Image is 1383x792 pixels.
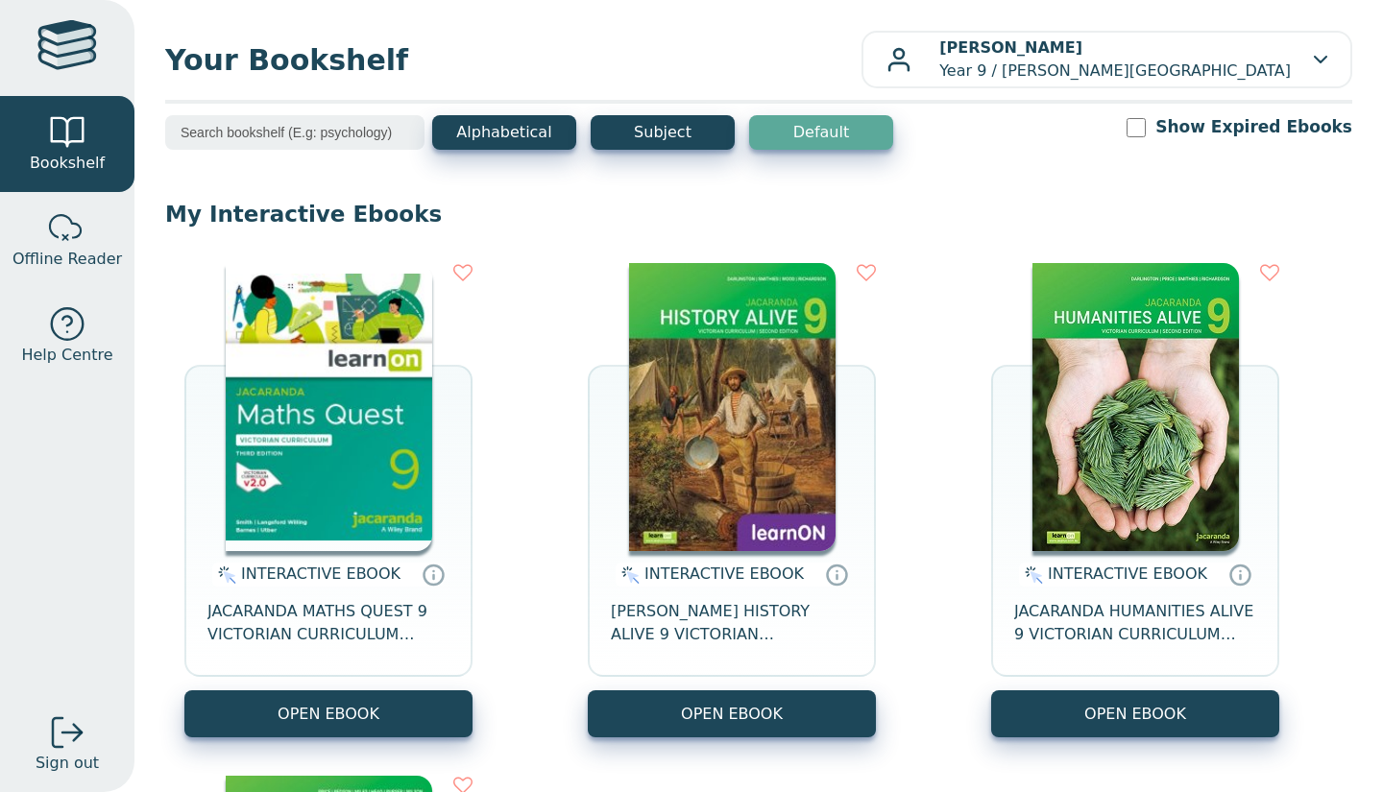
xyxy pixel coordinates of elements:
img: interactive.svg [1019,564,1043,587]
img: interactive.svg [616,564,640,587]
p: My Interactive Ebooks [165,200,1352,228]
span: Bookshelf [30,152,105,175]
a: Interactive eBooks are accessed online via the publisher’s portal. They contain interactive resou... [422,563,445,586]
button: Alphabetical [432,115,576,150]
img: interactive.svg [212,564,236,587]
input: Search bookshelf (E.g: psychology) [165,115,425,150]
button: [PERSON_NAME]Year 9 / [PERSON_NAME][GEOGRAPHIC_DATA] [861,31,1352,88]
span: INTERACTIVE EBOOK [241,564,400,583]
button: OPEN EBOOK [184,690,473,737]
img: d8ec4081-4f6c-4da7-a9b0-af0f6a6d5f93.jpg [226,263,432,551]
span: [PERSON_NAME] HISTORY ALIVE 9 VICTORIAN CURRICULUM LEARNON EBOOK 2E [611,600,853,646]
button: OPEN EBOOK [991,690,1279,737]
button: Subject [591,115,735,150]
img: 79456b09-8091-e911-a97e-0272d098c78b.jpg [629,263,836,551]
b: [PERSON_NAME] [939,38,1082,57]
a: Interactive eBooks are accessed online via the publisher’s portal. They contain interactive resou... [1228,563,1251,586]
span: Offline Reader [12,248,122,271]
button: Default [749,115,893,150]
p: Year 9 / [PERSON_NAME][GEOGRAPHIC_DATA] [939,36,1291,83]
img: 077f7911-7c91-e911-a97e-0272d098c78b.jpg [1032,263,1239,551]
a: Interactive eBooks are accessed online via the publisher’s portal. They contain interactive resou... [825,563,848,586]
label: Show Expired Ebooks [1155,115,1352,139]
span: INTERACTIVE EBOOK [644,564,804,583]
span: Your Bookshelf [165,38,861,82]
span: Help Centre [21,344,112,367]
span: JACARANDA MATHS QUEST 9 VICTORIAN CURRICULUM LEARNON EBOOK 3E [207,600,449,646]
span: Sign out [36,752,99,775]
span: JACARANDA HUMANITIES ALIVE 9 VICTORIAN CURRICULUM LEARNON EBOOK 2E [1014,600,1256,646]
span: INTERACTIVE EBOOK [1048,564,1207,583]
button: OPEN EBOOK [588,690,876,737]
